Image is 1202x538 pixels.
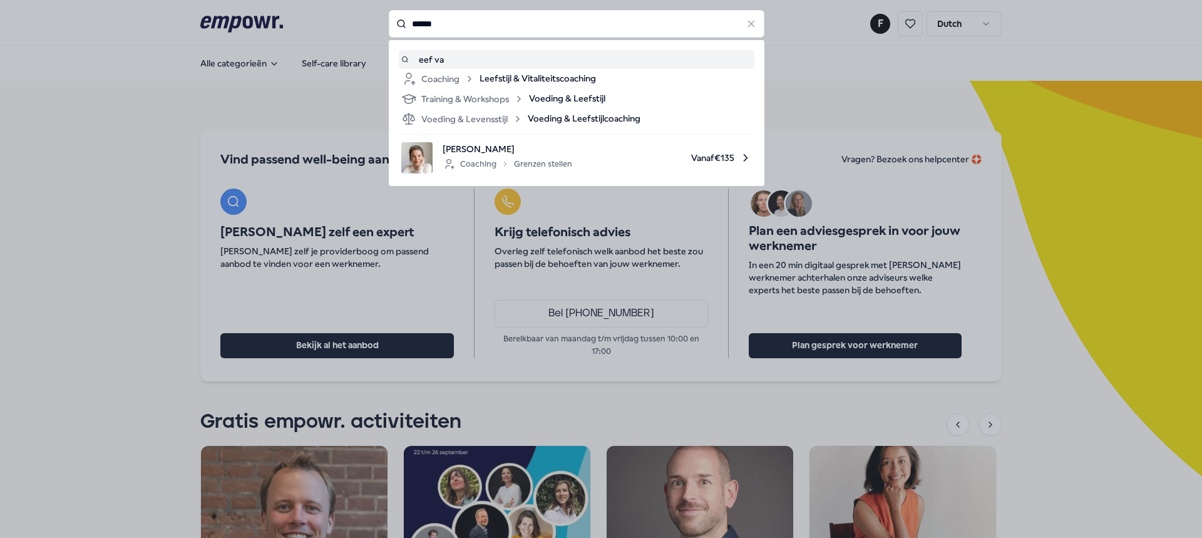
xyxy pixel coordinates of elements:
a: product image[PERSON_NAME]CoachingGrenzen stellenVanaf€135 [401,142,752,173]
span: Vanaf € 135 [582,142,752,173]
div: Coaching [401,71,475,86]
a: Training & WorkshopsVoeding & Leefstijl [401,91,752,106]
div: Training & Workshops [401,91,524,106]
div: Coaching Grenzen stellen [443,157,572,172]
span: Leefstijl & Vitaliteitscoaching [480,71,596,86]
div: Voeding & Levensstijl [401,111,523,127]
img: product image [401,142,433,173]
a: Voeding & LevensstijlVoeding & Leefstijlcoaching [401,111,752,127]
a: CoachingLeefstijl & Vitaliteitscoaching [401,71,752,86]
span: [PERSON_NAME] [443,142,572,156]
a: eef va [401,53,752,66]
span: Voeding & Leefstijl [529,91,605,106]
span: Voeding & Leefstijlcoaching [528,111,640,127]
input: Search for products, categories or subcategories [389,10,764,38]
